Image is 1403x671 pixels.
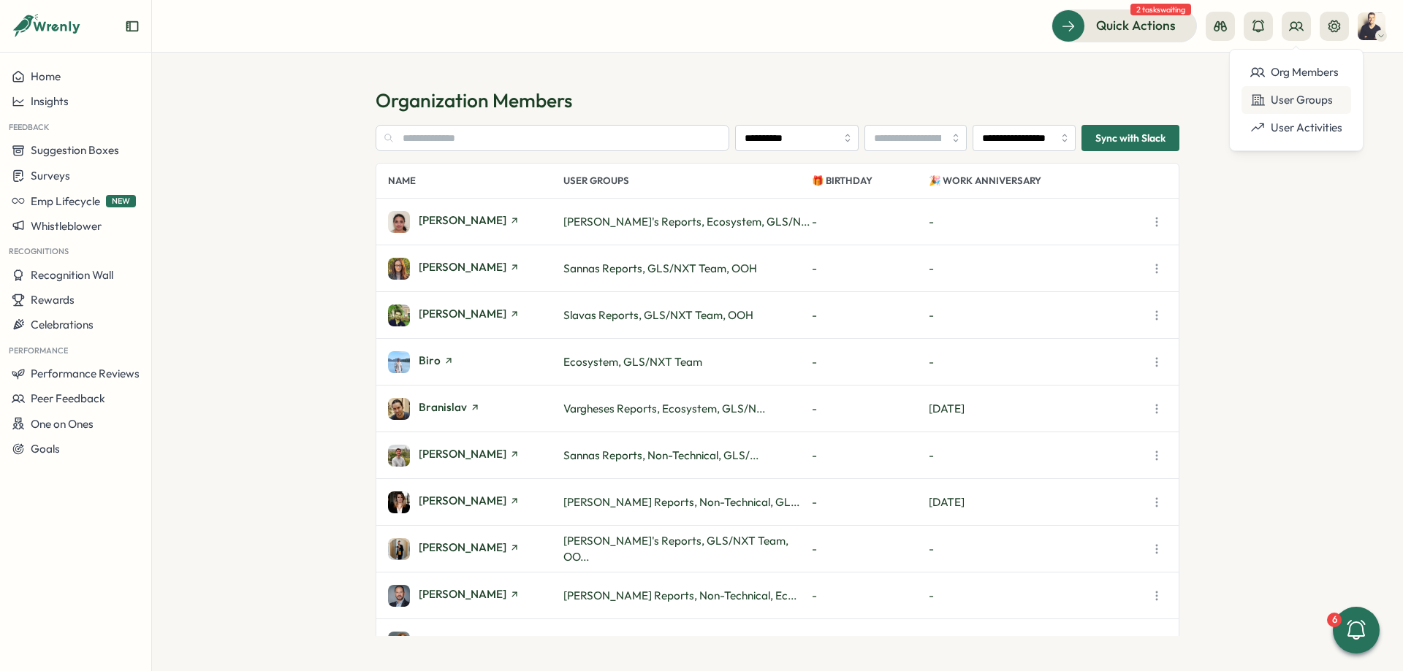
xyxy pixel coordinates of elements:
[31,194,100,208] span: Emp Lifecycle
[388,398,563,420] a: BranislavBranislav
[31,367,140,380] span: Performance Reviews
[419,308,506,319] span: [PERSON_NAME]
[1096,16,1176,35] span: Quick Actions
[388,211,410,233] img: Akhila Labhishetty
[1250,64,1342,80] div: Org Members
[1250,92,1342,108] div: User Groups
[929,448,1147,464] p: -
[125,19,140,34] button: Expand sidebar
[812,401,929,417] p: -
[929,634,1147,651] p: -
[563,495,799,509] span: [PERSON_NAME] Reports, Non-Technical, GL...
[388,351,563,373] a: BiroBiro
[812,588,929,604] p: -
[1242,114,1351,142] a: User Activities
[1358,12,1385,40] img: Jens Christenhuss
[1242,86,1351,114] a: User Groups
[929,588,1147,604] p: -
[419,588,506,599] span: [PERSON_NAME]
[929,354,1147,370] p: -
[388,585,563,607] a: Dirk von Loen-Wagner[PERSON_NAME]
[31,143,119,157] span: Suggestion Boxes
[929,164,1147,198] p: 🎉 Work Anniversary
[563,308,753,322] span: Slavas Reports, GLS/NXT Team, OOH
[563,164,812,198] p: User Groups
[1333,607,1380,653] button: 6
[812,634,929,651] p: -
[388,445,563,467] a: Brian Schrader[PERSON_NAME]
[1242,58,1351,86] a: Org Members
[31,268,113,282] span: Recognition Wall
[929,307,1147,323] p: -
[812,354,929,370] p: -
[388,304,410,326] img: Anuj Kumar
[1052,9,1197,42] button: Quick Actions
[812,164,929,198] p: 🎁 Birthday
[563,534,788,564] span: [PERSON_NAME]'s Reports, GLS/NXT Team, OO...
[929,541,1147,557] p: -
[31,169,70,183] span: Surveys
[388,632,563,653] a: Evgenia[PERSON_NAME]
[419,636,506,647] span: [PERSON_NAME]
[388,258,410,280] img: Anna Romatskaia
[1095,126,1166,150] span: Sync with Slack
[31,442,60,456] span: Goals
[1327,613,1342,627] div: 6
[812,494,929,510] p: -
[31,318,94,331] span: Celebrations
[388,164,563,198] p: Name
[388,491,563,513] a: Carla Kulby[PERSON_NAME]
[929,214,1147,230] p: -
[1130,4,1191,15] span: 2 tasks waiting
[388,258,563,280] a: Anna Romatskaia[PERSON_NAME]
[929,261,1147,277] p: -
[419,215,506,226] span: [PERSON_NAME]
[106,195,136,207] span: NEW
[419,448,506,459] span: [PERSON_NAME]
[419,261,506,272] span: [PERSON_NAME]
[388,211,563,233] a: Akhila Labhishetty[PERSON_NAME]
[563,215,810,229] span: [PERSON_NAME]'s Reports, Ecosystem, GLS/N...
[563,402,765,415] span: Vargheses Reports, Ecosystem, GLS/N...
[388,351,410,373] img: Biro
[388,304,563,326] a: Anuj Kumar[PERSON_NAME]
[563,355,702,369] span: Ecosystem, GLS/NXT Team
[31,69,61,83] span: Home
[1250,120,1342,136] div: User Activities
[1081,125,1179,151] button: Sync with Slack
[388,445,410,467] img: Brian Schrader
[563,448,758,462] span: Sannas Reports, Non-Technical, GLS/...
[419,495,506,506] span: [PERSON_NAME]
[812,541,929,557] p: -
[929,401,1147,417] p: [DATE]
[388,632,410,653] img: Evgenia
[812,448,929,464] p: -
[419,355,441,366] span: Biro
[812,307,929,323] p: -
[563,261,757,275] span: Sannas Reports, GLS/NXT Team, OOH
[376,88,1179,113] h1: Organization Members
[812,261,929,277] p: -
[388,538,563,560] a: Denys Gaievskyi[PERSON_NAME]
[31,417,94,431] span: One on Ones
[388,398,410,420] img: Branislav
[388,491,410,513] img: Carla Kulby
[929,494,1147,510] p: [DATE]
[388,538,410,560] img: Denys Gaievskyi
[563,635,765,649] span: Vargheses Reports, Ecosystem, GLS/N...
[563,588,796,602] span: [PERSON_NAME] Reports, Non-Technical, Ec...
[419,542,506,553] span: [PERSON_NAME]
[31,391,105,405] span: Peer Feedback
[31,293,75,307] span: Rewards
[812,214,929,230] p: -
[31,94,69,108] span: Insights
[388,585,410,607] img: Dirk von Loen-Wagner
[419,402,467,413] span: Branislav
[31,219,102,233] span: Whistleblower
